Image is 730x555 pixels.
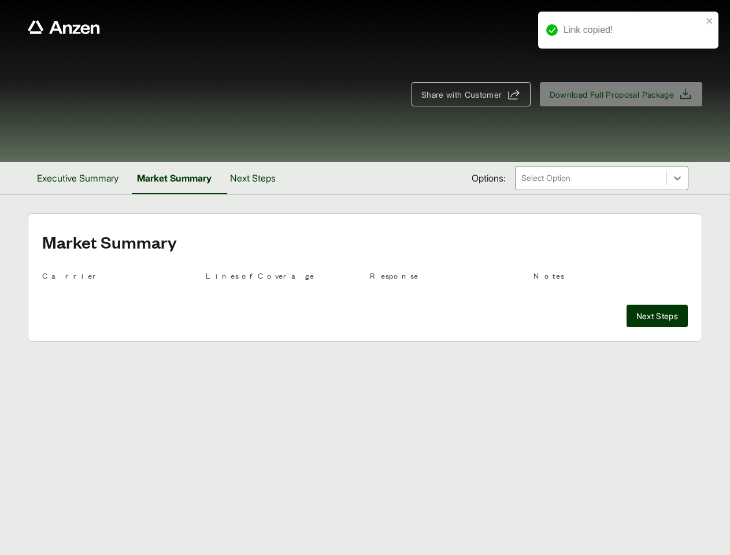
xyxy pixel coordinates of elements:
button: Share with Customer [412,82,531,106]
span: Options: [472,171,506,185]
th: Notes [533,269,688,286]
span: Next Steps [636,310,679,322]
button: Market Summary [128,162,221,194]
th: Lines of Coverage [206,269,360,286]
div: Link copied! [564,23,702,37]
button: close [706,16,714,25]
th: Carrier [42,269,197,286]
button: Next Steps [627,305,688,327]
a: Anzen website [28,20,100,34]
th: Response [370,269,524,286]
span: Share with Customer [421,88,502,101]
button: Next Steps [221,162,285,194]
button: Executive Summary [28,162,128,194]
h2: Market Summary [42,232,688,251]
